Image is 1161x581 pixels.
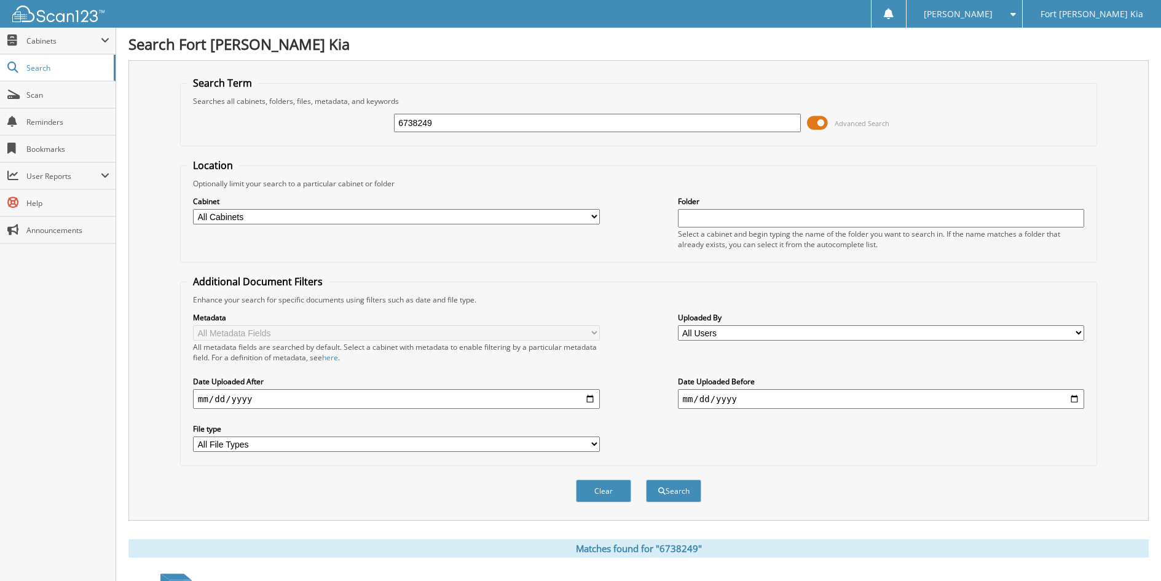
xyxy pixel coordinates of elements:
label: Date Uploaded After [193,376,600,387]
legend: Location [187,159,239,172]
span: Announcements [26,225,109,235]
a: here [322,352,338,363]
input: end [678,389,1085,409]
button: Clear [576,480,631,502]
legend: Additional Document Filters [187,275,329,288]
div: Searches all cabinets, folders, files, metadata, and keywords [187,96,1090,106]
span: Bookmarks [26,144,109,154]
span: [PERSON_NAME] [924,10,993,18]
label: Date Uploaded Before [678,376,1085,387]
label: Metadata [193,312,600,323]
div: Optionally limit your search to a particular cabinet or folder [187,178,1090,189]
div: Select a cabinet and begin typing the name of the folder you want to search in. If the name match... [678,229,1085,250]
span: Reminders [26,117,109,127]
h1: Search Fort [PERSON_NAME] Kia [128,34,1149,54]
button: Search [646,480,701,502]
span: Fort [PERSON_NAME] Kia [1041,10,1143,18]
label: Cabinet [193,196,600,207]
div: Matches found for "6738249" [128,539,1149,558]
label: Folder [678,196,1085,207]
label: Uploaded By [678,312,1085,323]
span: Help [26,198,109,208]
img: scan123-logo-white.svg [12,6,104,22]
div: Enhance your search for specific documents using filters such as date and file type. [187,294,1090,305]
legend: Search Term [187,76,258,90]
span: Scan [26,90,109,100]
span: Advanced Search [835,119,889,128]
label: File type [193,424,600,434]
input: start [193,389,600,409]
span: Search [26,63,108,73]
span: Cabinets [26,36,101,46]
div: All metadata fields are searched by default. Select a cabinet with metadata to enable filtering b... [193,342,600,363]
span: User Reports [26,171,101,181]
